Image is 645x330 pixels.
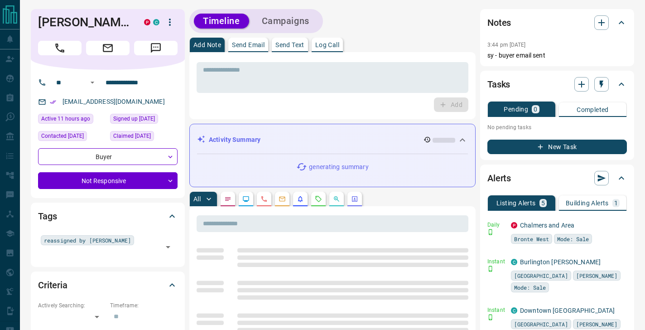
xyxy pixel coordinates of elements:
[44,236,131,245] span: reassigned by [PERSON_NAME]
[162,241,174,253] button: Open
[487,314,494,320] svg: Push Notification Only
[110,131,178,144] div: Tue Dec 05 2023
[504,106,528,112] p: Pending
[557,234,589,243] span: Mode: Sale
[514,234,549,243] span: Bronte West
[38,278,67,292] h2: Criteria
[487,121,627,134] p: No pending tasks
[253,14,318,29] button: Campaigns
[487,221,505,229] p: Daily
[487,51,627,60] p: sy - buyer email sent
[520,222,574,229] a: Chalmers and Area
[566,200,609,206] p: Building Alerts
[576,271,617,280] span: [PERSON_NAME]
[487,257,505,266] p: Instant
[38,148,178,165] div: Buyer
[134,41,178,55] span: Message
[511,259,517,265] div: condos.ca
[113,114,155,123] span: Signed up [DATE]
[511,307,517,314] div: condos.ca
[279,195,286,203] svg: Emails
[487,140,627,154] button: New Task
[38,205,178,227] div: Tags
[38,131,106,144] div: Thu May 29 2025
[38,41,82,55] span: Call
[297,195,304,203] svg: Listing Alerts
[333,195,340,203] svg: Opportunities
[193,42,221,48] p: Add Note
[514,283,546,292] span: Mode: Sale
[193,196,201,202] p: All
[487,306,505,314] p: Instant
[487,229,494,235] svg: Push Notification Only
[315,42,339,48] p: Log Call
[309,162,368,172] p: generating summary
[153,19,159,25] div: condos.ca
[232,42,265,48] p: Send Email
[113,131,151,141] span: Claimed [DATE]
[144,19,150,25] div: property.ca
[496,200,536,206] p: Listing Alerts
[511,222,517,228] div: property.ca
[38,209,57,223] h2: Tags
[487,12,627,34] div: Notes
[38,15,130,29] h1: [PERSON_NAME]
[41,131,84,141] span: Contacted [DATE]
[487,73,627,95] div: Tasks
[50,99,56,105] svg: Email Verified
[38,172,178,189] div: Not Responsive
[487,77,510,92] h2: Tasks
[315,195,322,203] svg: Requests
[209,135,260,145] p: Activity Summary
[541,200,545,206] p: 5
[197,131,468,148] div: Activity Summary
[38,301,106,310] p: Actively Searching:
[487,171,511,185] h2: Alerts
[577,107,609,113] p: Completed
[41,114,90,123] span: Active 11 hours ago
[576,320,617,329] span: [PERSON_NAME]
[520,307,615,314] a: Downtown [GEOGRAPHIC_DATA]
[63,98,165,105] a: [EMAIL_ADDRESS][DOMAIN_NAME]
[260,195,268,203] svg: Calls
[487,15,511,30] h2: Notes
[224,195,231,203] svg: Notes
[38,114,106,126] div: Mon Sep 15 2025
[110,114,178,126] div: Sat Jun 13 2020
[351,195,358,203] svg: Agent Actions
[534,106,537,112] p: 0
[275,42,304,48] p: Send Text
[242,195,250,203] svg: Lead Browsing Activity
[38,274,178,296] div: Criteria
[86,41,130,55] span: Email
[614,200,618,206] p: 1
[487,167,627,189] div: Alerts
[110,301,178,310] p: Timeframe:
[194,14,249,29] button: Timeline
[520,258,601,266] a: Burlington [PERSON_NAME]
[87,77,98,88] button: Open
[514,271,568,280] span: [GEOGRAPHIC_DATA]
[487,42,526,48] p: 3:44 pm [DATE]
[514,320,568,329] span: [GEOGRAPHIC_DATA]
[487,266,494,272] svg: Push Notification Only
